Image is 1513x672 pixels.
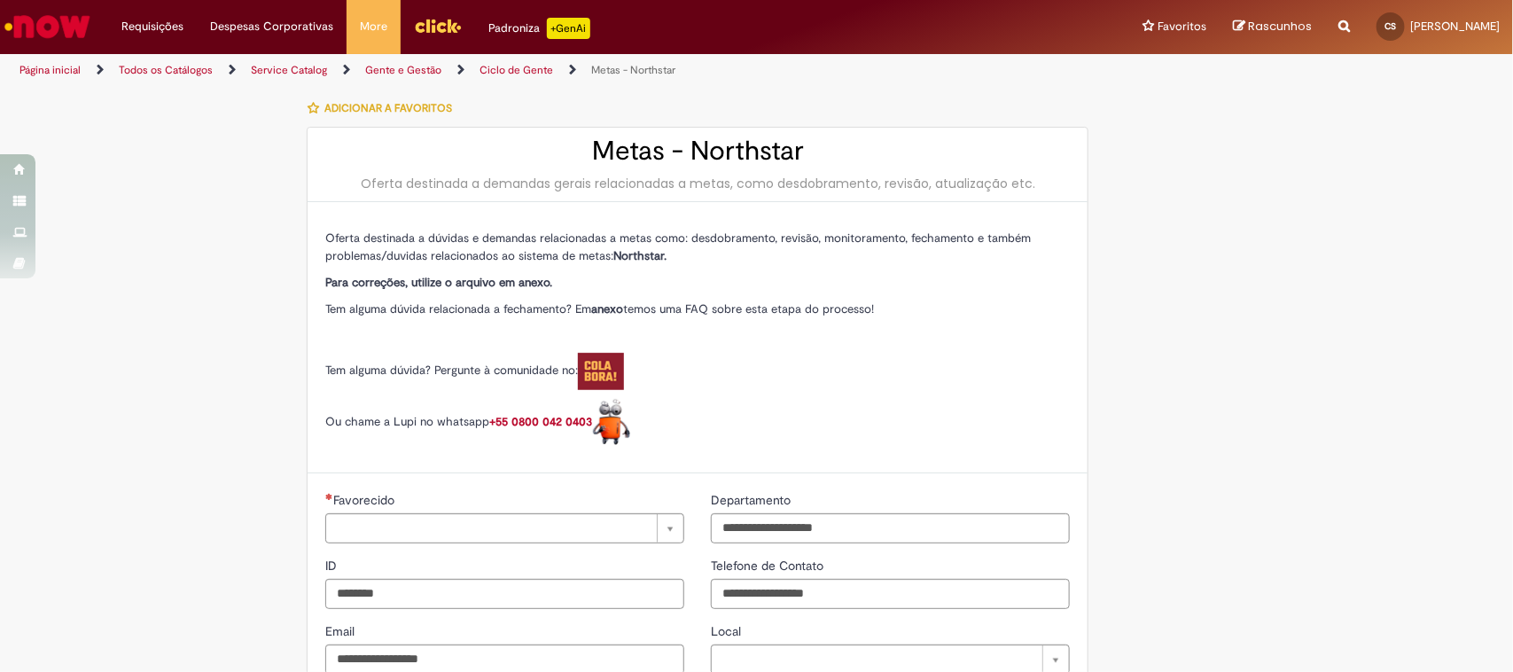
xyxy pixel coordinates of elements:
[121,18,183,35] span: Requisições
[325,623,358,639] span: Email
[1410,19,1500,34] span: [PERSON_NAME]
[578,353,624,390] img: Colabora%20logo.pngx
[547,18,590,39] p: +GenAi
[711,579,1070,609] input: Telefone de Contato
[480,63,553,77] a: Ciclo de Gente
[325,301,874,316] span: Tem alguma dúvida relacionada a fechamento? Em temos uma FAQ sobre esta etapa do processo!
[591,63,675,77] a: Metas - Northstar
[325,363,624,378] span: Tem alguma dúvida? Pergunte à comunidade no:
[711,558,827,574] span: Telefone de Contato
[592,399,631,446] img: Lupi%20logo.pngx
[1248,18,1312,35] span: Rascunhos
[119,63,213,77] a: Todos os Catálogos
[711,623,745,639] span: Local
[325,231,1031,263] span: Oferta destinada a dúvidas e demandas relacionadas a metas como: desdobramento, revisão, monitora...
[13,54,995,87] ul: Trilhas de página
[360,18,387,35] span: More
[325,275,552,290] strong: Para correções, utilize o arquivo em anexo.
[711,513,1070,543] input: Departamento
[333,492,398,508] span: Necessários - Favorecido
[1158,18,1206,35] span: Favoritos
[1233,19,1312,35] a: Rascunhos
[488,18,590,39] div: Padroniza
[325,414,631,429] span: Ou chame a Lupi no whatsapp
[307,90,462,127] button: Adicionar a Favoritos
[325,579,684,609] input: ID
[711,492,794,508] span: Departamento
[365,63,441,77] a: Gente e Gestão
[324,101,452,115] span: Adicionar a Favoritos
[613,248,667,263] strong: Northstar.
[251,63,327,77] a: Service Catalog
[2,9,93,44] img: ServiceNow
[210,18,333,35] span: Despesas Corporativas
[325,558,340,574] span: ID
[325,137,1070,166] h2: Metas - Northstar
[414,12,462,39] img: click_logo_yellow_360x200.png
[325,493,333,500] span: Necessários
[591,301,623,316] strong: anexo
[578,363,624,378] a: Colabora
[325,513,684,543] a: Limpar campo Favorecido
[489,414,631,429] a: +55 0800 042 0403
[325,175,1070,192] div: Oferta destinada a demandas gerais relacionadas a metas, como desdobramento, revisão, atualização...
[1385,20,1397,32] span: CS
[19,63,81,77] a: Página inicial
